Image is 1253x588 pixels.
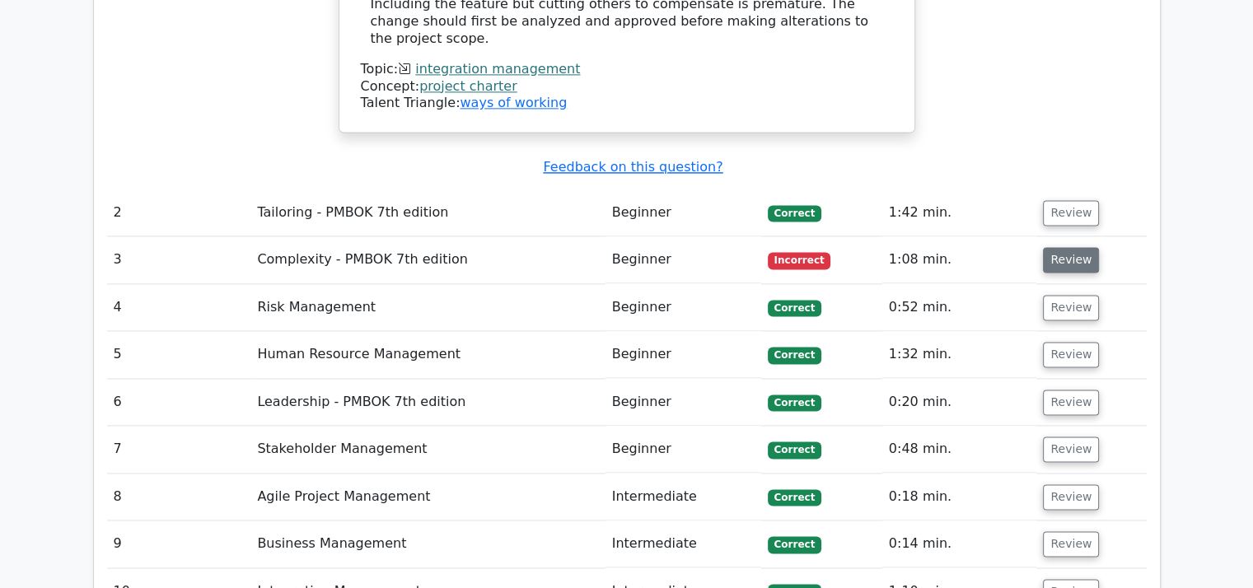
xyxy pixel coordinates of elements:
td: 0:14 min. [882,520,1037,567]
button: Review [1043,247,1099,273]
div: Topic: [361,61,893,78]
button: Review [1043,390,1099,415]
td: Agile Project Management [250,474,605,520]
td: Intermediate [605,474,761,520]
a: Feedback on this question? [543,159,722,175]
span: Correct [768,205,821,222]
td: 9 [107,520,251,567]
td: 0:48 min. [882,426,1037,473]
button: Review [1043,436,1099,462]
td: Complexity - PMBOK 7th edition [250,236,605,283]
span: Correct [768,536,821,553]
td: Human Resource Management [250,331,605,378]
td: Beginner [605,426,761,473]
span: Correct [768,394,821,411]
a: integration management [415,61,580,77]
td: 8 [107,474,251,520]
td: Intermediate [605,520,761,567]
a: project charter [419,78,517,94]
td: Beginner [605,331,761,378]
button: Review [1043,342,1099,367]
div: Talent Triangle: [361,61,893,112]
td: Beginner [605,379,761,426]
td: Beginner [605,236,761,283]
td: 0:18 min. [882,474,1037,520]
span: Correct [768,347,821,363]
button: Review [1043,484,1099,510]
td: Leadership - PMBOK 7th edition [250,379,605,426]
span: Correct [768,300,821,316]
button: Review [1043,531,1099,557]
td: 3 [107,236,251,283]
div: Concept: [361,78,893,96]
td: 0:20 min. [882,379,1037,426]
td: Beginner [605,189,761,236]
td: 6 [107,379,251,426]
td: 1:42 min. [882,189,1037,236]
td: 5 [107,331,251,378]
button: Review [1043,295,1099,320]
td: 4 [107,284,251,331]
td: Beginner [605,284,761,331]
span: Incorrect [768,252,831,268]
td: Tailoring - PMBOK 7th edition [250,189,605,236]
td: 1:08 min. [882,236,1037,283]
td: 2 [107,189,251,236]
td: 0:52 min. [882,284,1037,331]
button: Review [1043,200,1099,226]
span: Correct [768,489,821,506]
td: 7 [107,426,251,473]
td: 1:32 min. [882,331,1037,378]
span: Correct [768,441,821,458]
td: Risk Management [250,284,605,331]
td: Stakeholder Management [250,426,605,473]
td: Business Management [250,520,605,567]
a: ways of working [460,95,567,110]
